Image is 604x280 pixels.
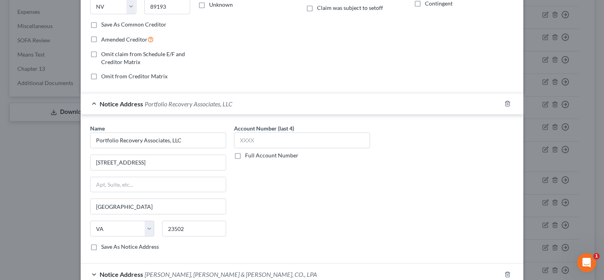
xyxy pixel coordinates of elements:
[234,124,294,132] label: Account Number (last 4)
[145,271,317,278] span: [PERSON_NAME], [PERSON_NAME] & [PERSON_NAME], CO., LPA
[101,21,166,28] label: Save As Common Creditor
[101,51,185,65] span: Omit claim from Schedule E/F and Creditor Matrix
[317,4,383,11] span: Claim was subject to setoff
[209,1,233,9] label: Unknown
[91,199,226,214] input: Enter city...
[577,253,596,272] iframe: Intercom live chat
[90,125,105,132] span: Name
[593,253,600,259] span: 1
[101,243,159,251] label: Save As Notice Address
[90,132,226,148] input: Search by name...
[101,73,168,79] span: Omit from Creditor Matrix
[145,100,232,108] span: Portfolio Recovery Associates, LLC
[234,132,370,148] input: XXXX
[100,100,143,108] span: Notice Address
[91,155,226,170] input: Enter address...
[101,36,147,43] span: Amended Creditor
[100,271,143,278] span: Notice Address
[245,151,298,159] label: Full Account Number
[162,221,226,236] input: Enter zip..
[91,177,226,192] input: Apt, Suite, etc...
